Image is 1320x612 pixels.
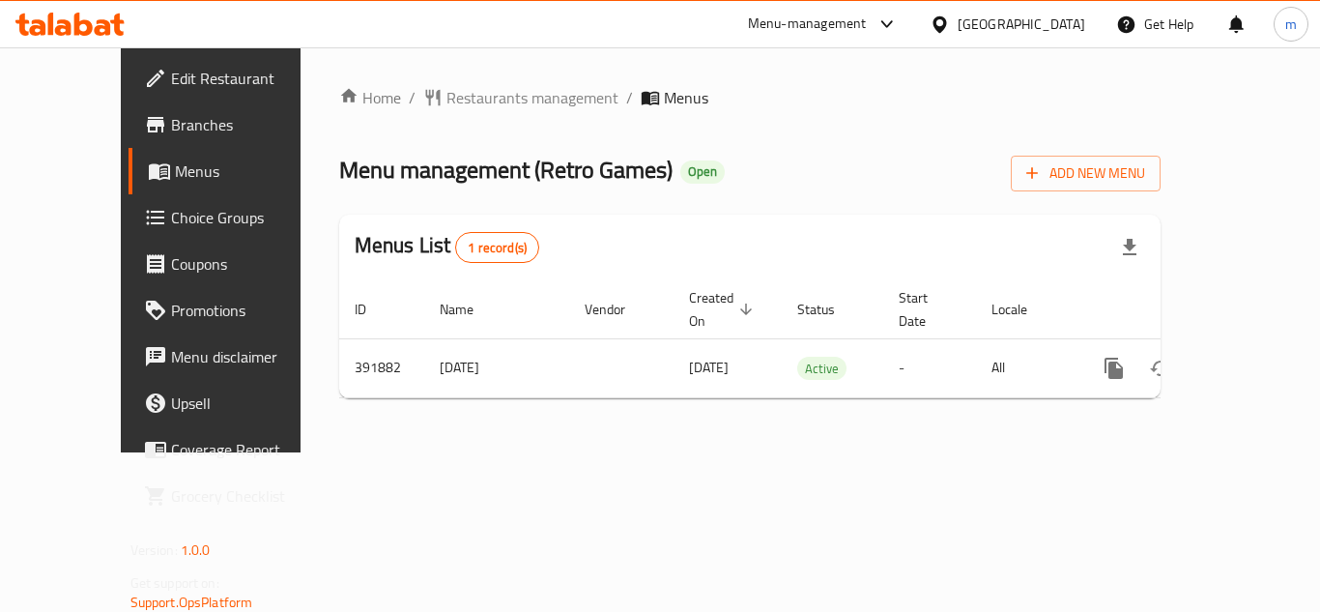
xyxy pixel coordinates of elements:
[991,298,1052,321] span: Locale
[129,287,341,334] a: Promotions
[130,570,219,596] span: Get support on:
[423,86,618,109] a: Restaurants management
[171,113,326,136] span: Branches
[129,473,341,519] a: Grocery Checklist
[339,338,424,397] td: 391882
[339,86,1162,109] nav: breadcrumb
[456,239,538,257] span: 1 record(s)
[440,298,499,321] span: Name
[129,194,341,241] a: Choice Groups
[339,280,1292,398] table: enhanced table
[1091,345,1137,392] button: more
[585,298,650,321] span: Vendor
[355,231,539,263] h2: Menus List
[171,206,326,229] span: Choice Groups
[171,438,326,461] span: Coverage Report
[129,241,341,287] a: Coupons
[129,426,341,473] a: Coverage Report
[680,163,725,180] span: Open
[181,538,211,563] span: 1.0.0
[129,380,341,426] a: Upsell
[129,55,341,102] a: Edit Restaurant
[446,86,618,109] span: Restaurants management
[689,286,759,333] span: Created On
[409,86,416,109] li: /
[175,160,326,183] span: Menus
[1106,224,1153,271] div: Export file
[899,286,953,333] span: Start Date
[626,86,633,109] li: /
[958,14,1085,35] div: [GEOGRAPHIC_DATA]
[883,338,976,397] td: -
[797,357,847,380] div: Active
[129,102,341,148] a: Branches
[664,86,708,109] span: Menus
[339,86,401,109] a: Home
[748,13,867,36] div: Menu-management
[424,338,569,397] td: [DATE]
[339,148,673,191] span: Menu management ( Retro Games )
[129,148,341,194] a: Menus
[129,334,341,380] a: Menu disclaimer
[171,345,326,368] span: Menu disclaimer
[171,67,326,90] span: Edit Restaurant
[171,299,326,322] span: Promotions
[171,252,326,276] span: Coupons
[1026,161,1145,186] span: Add New Menu
[797,298,860,321] span: Status
[171,484,326,508] span: Grocery Checklist
[171,392,326,415] span: Upsell
[1285,14,1297,35] span: m
[1076,280,1292,339] th: Actions
[689,355,729,380] span: [DATE]
[130,538,178,563] span: Version:
[455,232,539,263] div: Total records count
[1137,345,1184,392] button: Change Status
[1011,156,1161,191] button: Add New Menu
[355,298,391,321] span: ID
[976,338,1076,397] td: All
[797,358,847,380] span: Active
